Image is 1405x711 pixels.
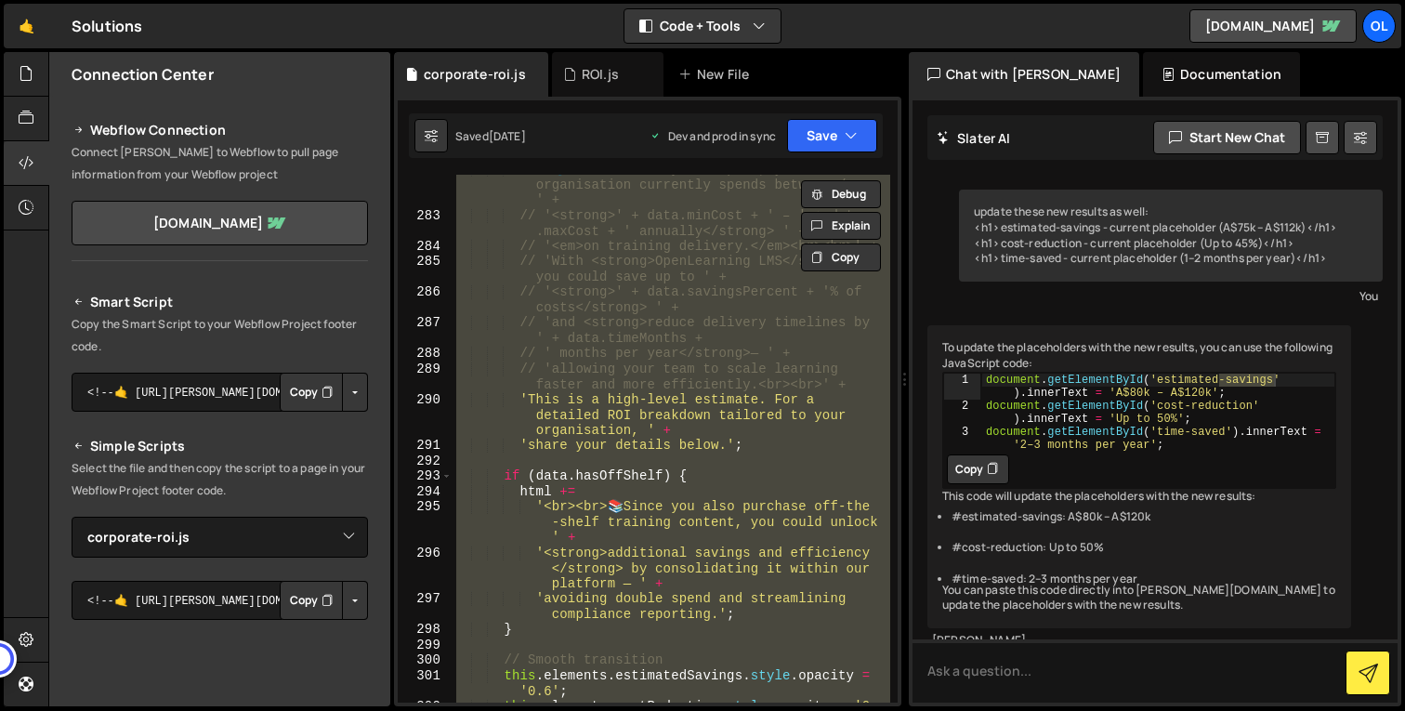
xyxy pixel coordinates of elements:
[280,373,343,412] button: Copy
[398,546,453,592] div: 296
[72,457,368,502] p: Select the file and then copy the script to a page in your Webflow Project footer code.
[72,64,214,85] h2: Connection Center
[624,9,781,43] button: Code + Tools
[650,128,776,144] div: Dev and prod in sync
[398,668,453,699] div: 301
[952,572,1336,587] li: #time-saved: 2–3 months per year
[678,65,756,84] div: New File
[801,244,881,271] button: Copy
[398,638,453,653] div: 299
[959,190,1383,282] div: update these new results as well: <h1>estimated-savings - current placeholder (A$75k – A$112k)</h...
[72,201,368,245] a: [DOMAIN_NAME]
[944,374,980,400] div: 1
[72,373,368,412] textarea: <!--🤙 [URL][PERSON_NAME][DOMAIN_NAME]> <script>document.addEventListener("DOMContentLoaded", func...
[398,362,453,392] div: 289
[932,633,1346,649] div: [PERSON_NAME]
[398,284,453,315] div: 286
[1153,121,1301,154] button: Start new chat
[398,162,453,208] div: 282
[952,540,1336,556] li: #cost-reduction: Up to 50%
[944,426,980,452] div: 3
[280,581,343,620] button: Copy
[947,454,1009,484] button: Copy
[952,509,1336,525] li: #estimated-savings: A$80k – A$120k
[398,315,453,346] div: 287
[801,212,881,240] button: Explain
[1189,9,1357,43] a: [DOMAIN_NAME]
[582,65,619,84] div: ROI.js
[424,65,526,84] div: corporate-roi.js
[398,254,453,284] div: 285
[398,468,453,484] div: 293
[964,286,1378,306] div: You
[398,484,453,500] div: 294
[398,652,453,668] div: 300
[72,435,368,457] h2: Simple Scripts
[944,400,980,426] div: 2
[909,52,1139,97] div: Chat with [PERSON_NAME]
[398,454,453,469] div: 292
[489,128,526,144] div: [DATE]
[455,128,526,144] div: Saved
[398,499,453,546] div: 295
[801,180,881,208] button: Debug
[398,438,453,454] div: 291
[72,313,368,358] p: Copy the Smart Script to your Webflow Project footer code.
[72,291,368,313] h2: Smart Script
[398,622,453,638] div: 298
[1143,52,1300,97] div: Documentation
[398,346,453,362] div: 288
[72,141,368,186] p: Connect [PERSON_NAME] to Webflow to pull page information from your Webflow project
[787,119,877,152] button: Save
[72,581,368,620] textarea: <!--🤙 [URL][PERSON_NAME][DOMAIN_NAME]> <script>document.addEventListener("DOMContentLoaded", func...
[398,239,453,255] div: 284
[927,325,1351,628] div: To update the placeholders with the new results, you can use the following JavaScript code: This ...
[280,373,368,412] div: Button group with nested dropdown
[398,208,453,239] div: 283
[1362,9,1396,43] a: OL
[72,119,368,141] h2: Webflow Connection
[4,4,49,48] a: 🤙
[398,591,453,622] div: 297
[937,129,1011,147] h2: Slater AI
[72,15,142,37] div: Solutions
[398,392,453,439] div: 290
[280,581,368,620] div: Button group with nested dropdown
